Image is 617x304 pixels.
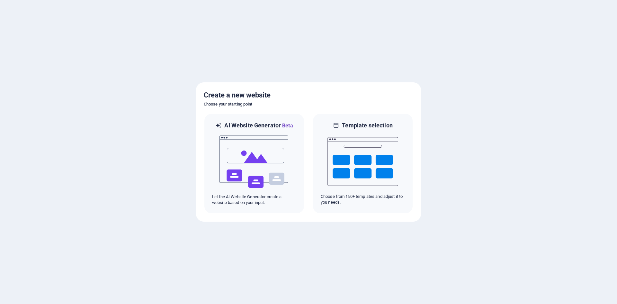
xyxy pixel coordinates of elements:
[312,113,413,214] div: Template selectionChoose from 150+ templates and adjust it to you needs.
[204,100,413,108] h6: Choose your starting point
[281,123,293,129] span: Beta
[321,194,405,205] p: Choose from 150+ templates and adjust it to you needs.
[342,122,392,129] h6: Template selection
[204,113,305,214] div: AI Website GeneratorBetaaiLet the AI Website Generator create a website based on your input.
[204,90,413,100] h5: Create a new website
[219,130,290,194] img: ai
[212,194,296,206] p: Let the AI Website Generator create a website based on your input.
[224,122,293,130] h6: AI Website Generator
